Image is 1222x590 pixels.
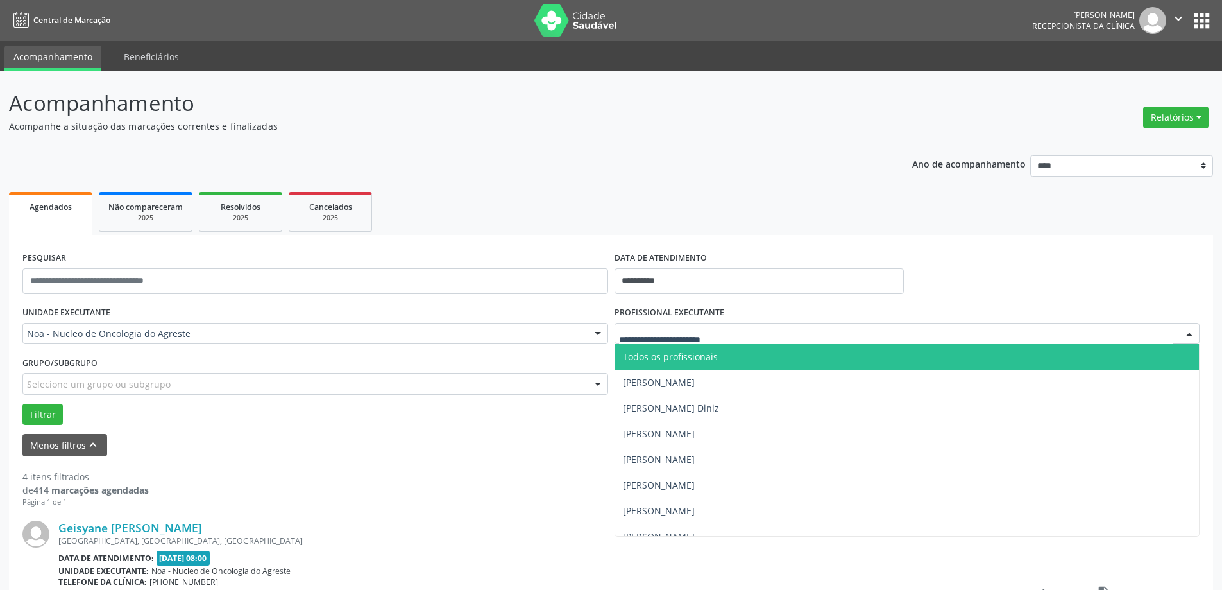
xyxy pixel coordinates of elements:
div: Página 1 de 1 [22,497,149,508]
button: Relatórios [1143,107,1209,128]
label: DATA DE ATENDIMENTO [615,248,707,268]
b: Telefone da clínica: [58,577,147,587]
span: [PERSON_NAME] [623,505,695,517]
img: img [1139,7,1166,34]
button: apps [1191,10,1213,32]
div: 2025 [298,213,362,223]
span: Resolvidos [221,202,260,213]
label: PROFISSIONAL EXECUTANTE [615,303,724,323]
div: [PERSON_NAME] [1032,10,1135,21]
span: [PHONE_NUMBER] [149,577,218,587]
span: [PERSON_NAME] [623,376,695,388]
a: Central de Marcação [9,10,110,31]
label: UNIDADE EXECUTANTE [22,303,110,323]
strong: 414 marcações agendadas [33,484,149,496]
div: de [22,483,149,497]
span: [PERSON_NAME] [623,479,695,491]
span: Não compareceram [108,202,183,213]
span: Todos os profissionais [623,351,718,363]
a: Beneficiários [115,46,188,68]
button:  [1166,7,1191,34]
span: [PERSON_NAME] [623,428,695,440]
span: [PERSON_NAME] [623,453,695,465]
span: [PERSON_NAME] Diniz [623,402,719,414]
p: Ano de acompanhamento [912,155,1026,171]
p: Acompanhamento [9,87,852,119]
span: Central de Marcação [33,15,110,26]
button: Filtrar [22,404,63,426]
span: Noa - Nucleo de Oncologia do Agreste [151,566,291,577]
span: [DATE] 08:00 [157,551,210,566]
i: keyboard_arrow_up [86,438,100,452]
span: [PERSON_NAME] [623,530,695,542]
div: [GEOGRAPHIC_DATA], [GEOGRAPHIC_DATA], [GEOGRAPHIC_DATA] [58,535,1007,546]
div: 4 itens filtrados [22,470,149,483]
label: Grupo/Subgrupo [22,353,98,373]
p: Acompanhe a situação das marcações correntes e finalizadas [9,119,852,133]
b: Data de atendimento: [58,553,154,564]
i:  [1171,12,1185,26]
img: img [22,521,49,548]
a: Acompanhamento [4,46,101,71]
span: Selecione um grupo ou subgrupo [27,377,171,391]
span: Cancelados [309,202,352,213]
div: 2025 [208,213,273,223]
span: Agendados [30,202,72,213]
label: PESQUISAR [22,248,66,268]
b: Unidade executante: [58,566,149,577]
div: 2025 [108,213,183,223]
a: Geisyane [PERSON_NAME] [58,521,202,535]
span: Recepcionista da clínica [1032,21,1135,31]
span: Noa - Nucleo de Oncologia do Agreste [27,327,582,340]
button: Menos filtroskeyboard_arrow_up [22,434,107,456]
